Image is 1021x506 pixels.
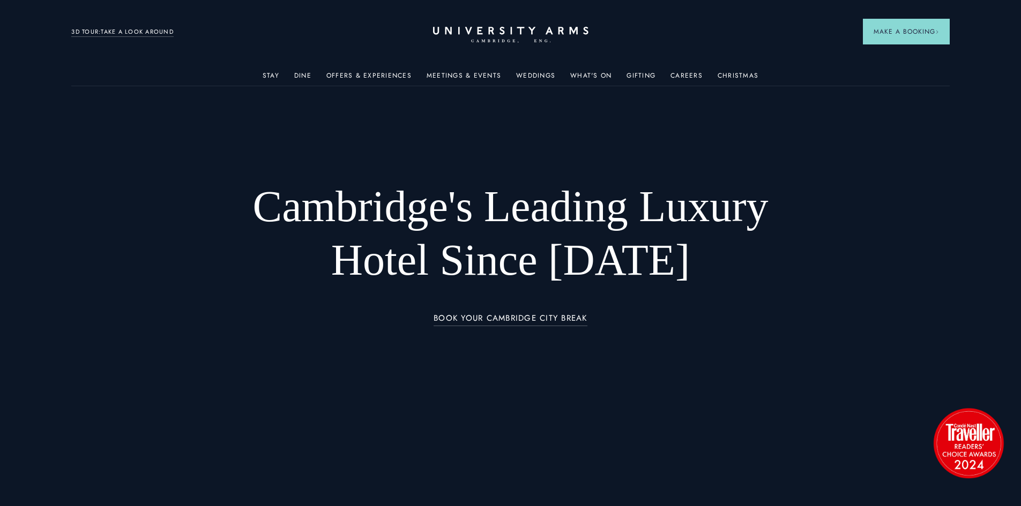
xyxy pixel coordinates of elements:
a: Meetings & Events [427,72,501,86]
a: Christmas [718,72,758,86]
a: Gifting [627,72,655,86]
a: Dine [294,72,311,86]
a: Careers [670,72,703,86]
a: BOOK YOUR CAMBRIDGE CITY BREAK [434,314,587,326]
a: Offers & Experiences [326,72,412,86]
a: Weddings [516,72,555,86]
span: Make a Booking [874,27,939,36]
a: Stay [263,72,279,86]
a: 3D TOUR:TAKE A LOOK AROUND [71,27,174,37]
img: Arrow icon [935,30,939,34]
a: What's On [570,72,612,86]
h1: Cambridge's Leading Luxury Hotel Since [DATE] [225,180,796,287]
a: Home [433,27,588,43]
img: image-2524eff8f0c5d55edbf694693304c4387916dea5-1501x1501-png [928,403,1009,483]
button: Make a BookingArrow icon [863,19,950,44]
